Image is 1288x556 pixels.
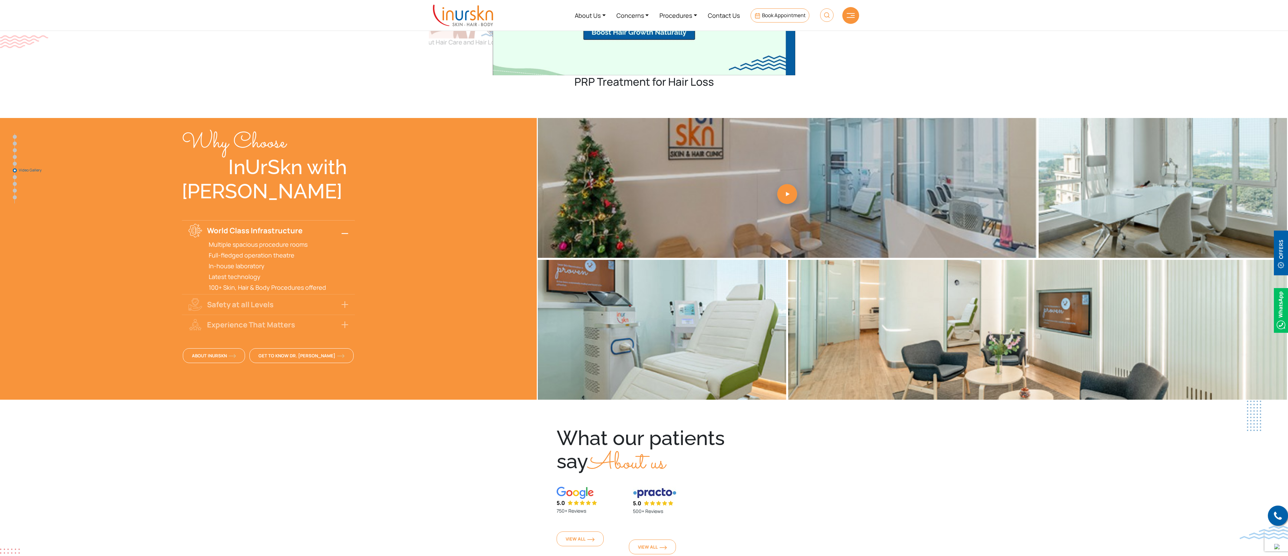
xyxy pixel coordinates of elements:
span: About us [588,446,665,481]
a: View Allorange-arrow [557,531,604,546]
img: orange-arrow [587,538,595,542]
img: hamLine.svg [847,13,855,18]
a: View Allorange-arrow [629,540,676,554]
span: Book Appointment [762,12,806,19]
img: up-blue-arrow.svg [1274,544,1280,549]
img: orange-arrow [659,546,667,550]
a: Get To Know Dr. [PERSON_NAME]orange-arrow [249,348,354,363]
button: Experience That Matters [182,315,355,335]
img: Whatsappicon [1274,288,1288,333]
div: What our patients say [557,428,731,479]
img: why-choose-icon3 [189,318,202,331]
img: orange-arrow [337,354,345,358]
img: why-choose-icon2 [189,298,202,311]
a: About InUrSknorange-arrow [183,348,245,363]
p: 100+ Skin, Hair & Body Procedures offered [209,283,348,291]
div: InUrSkn with [182,155,355,179]
span: View All [638,544,667,550]
p: Multiple spacious procedure rooms [209,240,348,248]
a: Contact Us [702,3,745,28]
a: Video Gallery [13,168,17,172]
span: Get To Know Dr. [PERSON_NAME] [258,353,345,359]
a: Procedures [654,3,702,28]
span: About InUrSkn [192,353,236,359]
div: [PERSON_NAME] [182,179,355,203]
img: practo-logo [633,487,677,499]
span: Video Gallery [19,168,52,172]
span: Why Choose [182,127,286,159]
img: orange-arrow [229,354,236,358]
button: World Class Infrastructure [182,220,355,240]
a: Concerns [611,3,654,28]
a: Whatsappicon [1274,306,1288,314]
img: inurskn-logo [433,5,493,26]
span: 5.0 [557,499,565,507]
img: offerBt [1274,231,1288,275]
p: In-house laboratory [209,262,348,270]
h2: PRP Treatment for Hair Loss [493,75,795,88]
h2: Misleading Claims About Hair Care and Hair Loss [346,39,519,46]
span: View All [566,536,595,542]
p: Full-fledged operation theatre [209,251,348,259]
p: 750+ Reviews [557,507,625,515]
a: Book Appointment [751,8,809,23]
button: Safety at all Levels [182,294,355,314]
img: HeaderSearch [820,8,834,22]
a: About Us [569,3,611,28]
img: blueDots2 [1247,401,1261,431]
p: Latest technology [209,273,348,281]
p: 500+ Reviews [633,507,701,515]
img: bluewave [1240,526,1288,539]
span: 5.0 [633,500,641,507]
